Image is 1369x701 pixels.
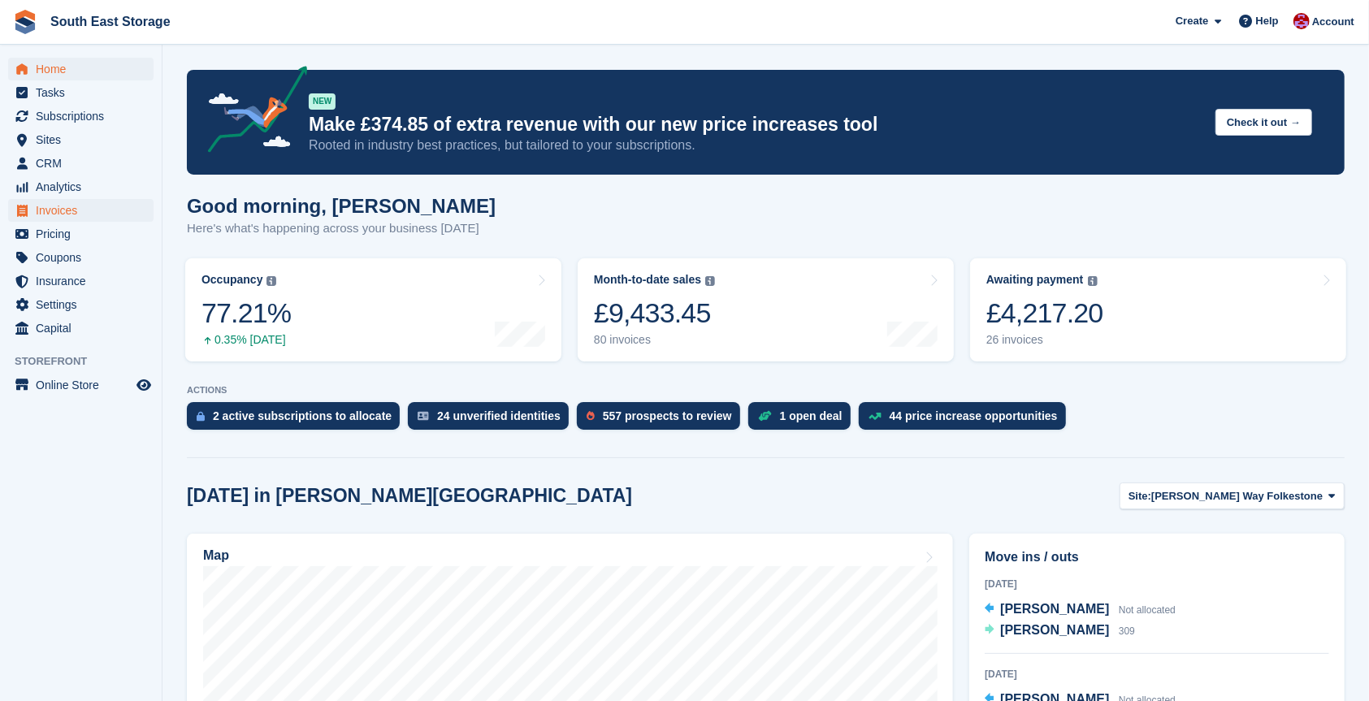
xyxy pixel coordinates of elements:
p: Make £374.85 of extra revenue with our new price increases tool [309,113,1202,136]
h1: Good morning, [PERSON_NAME] [187,195,496,217]
a: 44 price increase opportunities [859,402,1074,438]
div: £4,217.20 [986,296,1103,330]
img: icon-info-grey-7440780725fd019a000dd9b08b2336e03edf1995a4989e88bcd33f0948082b44.svg [1088,276,1098,286]
img: icon-info-grey-7440780725fd019a000dd9b08b2336e03edf1995a4989e88bcd33f0948082b44.svg [705,276,715,286]
span: Coupons [36,246,133,269]
a: Occupancy 77.21% 0.35% [DATE] [185,258,561,361]
span: Capital [36,317,133,340]
div: 44 price increase opportunities [890,409,1058,422]
div: 24 unverified identities [437,409,561,422]
span: Help [1256,13,1279,29]
a: South East Storage [44,8,177,35]
div: [DATE] [985,577,1329,591]
a: menu [8,81,154,104]
a: menu [8,128,154,151]
span: Account [1312,14,1354,30]
div: Occupancy [201,273,262,287]
img: active_subscription_to_allocate_icon-d502201f5373d7db506a760aba3b589e785aa758c864c3986d89f69b8ff3... [197,411,205,422]
span: Insurance [36,270,133,292]
p: Here's what's happening across your business [DATE] [187,219,496,238]
img: prospect-51fa495bee0391a8d652442698ab0144808aea92771e9ea1ae160a38d050c398.svg [587,411,595,421]
div: 2 active subscriptions to allocate [213,409,392,422]
a: menu [8,58,154,80]
a: 24 unverified identities [408,402,577,438]
span: Subscriptions [36,105,133,128]
span: Storefront [15,353,162,370]
p: ACTIONS [187,385,1345,396]
a: menu [8,152,154,175]
a: menu [8,317,154,340]
span: Online Store [36,374,133,396]
a: menu [8,270,154,292]
img: stora-icon-8386f47178a22dfd0bd8f6a31ec36ba5ce8667c1dd55bd0f319d3a0aa187defe.svg [13,10,37,34]
div: £9,433.45 [594,296,715,330]
span: Pricing [36,223,133,245]
a: Awaiting payment £4,217.20 26 invoices [970,258,1346,361]
span: Create [1176,13,1208,29]
span: Settings [36,293,133,316]
a: Month-to-date sales £9,433.45 80 invoices [578,258,954,361]
a: [PERSON_NAME] Not allocated [985,599,1176,621]
p: Rooted in industry best practices, but tailored to your subscriptions. [309,136,1202,154]
a: menu [8,374,154,396]
a: menu [8,105,154,128]
img: Roger Norris [1293,13,1310,29]
span: CRM [36,152,133,175]
span: Tasks [36,81,133,104]
h2: Move ins / outs [985,547,1329,567]
div: 557 prospects to review [603,409,732,422]
div: Month-to-date sales [594,273,701,287]
div: [DATE] [985,667,1329,682]
span: Invoices [36,199,133,222]
a: Preview store [134,375,154,395]
a: menu [8,199,154,222]
a: menu [8,246,154,269]
img: price_increase_opportunities-93ffe204e8149a01c8c9dc8f82e8f89637d9d84a8eef4429ea346261dce0b2c0.svg [869,413,882,420]
div: 26 invoices [986,333,1103,347]
span: 309 [1119,625,1135,637]
a: menu [8,175,154,198]
a: 2 active subscriptions to allocate [187,402,408,438]
div: Awaiting payment [986,273,1084,287]
img: verify_identity-adf6edd0f0f0b5bbfe63781bf79b02c33cf7c696d77639b501bdc392416b5a36.svg [418,411,429,421]
span: Not allocated [1119,604,1176,616]
img: icon-info-grey-7440780725fd019a000dd9b08b2336e03edf1995a4989e88bcd33f0948082b44.svg [266,276,276,286]
div: 80 invoices [594,333,715,347]
h2: Map [203,548,229,563]
a: menu [8,223,154,245]
span: Analytics [36,175,133,198]
h2: [DATE] in [PERSON_NAME][GEOGRAPHIC_DATA] [187,485,632,507]
img: deal-1b604bf984904fb50ccaf53a9ad4b4a5d6e5aea283cecdc64d6e3604feb123c2.svg [758,410,772,422]
button: Site: [PERSON_NAME] Way Folkestone [1120,482,1345,509]
div: 77.21% [201,296,291,330]
div: 1 open deal [780,409,843,422]
span: Sites [36,128,133,151]
a: 1 open deal [748,402,859,438]
span: [PERSON_NAME] [1000,602,1109,616]
button: Check it out → [1215,109,1312,136]
a: [PERSON_NAME] 309 [985,621,1135,642]
div: 0.35% [DATE] [201,333,291,347]
a: 557 prospects to review [577,402,748,438]
a: menu [8,293,154,316]
span: Home [36,58,133,80]
img: price-adjustments-announcement-icon-8257ccfd72463d97f412b2fc003d46551f7dbcb40ab6d574587a9cd5c0d94... [194,66,308,158]
div: NEW [309,93,336,110]
span: [PERSON_NAME] Way Folkestone [1151,488,1323,504]
span: Site: [1129,488,1151,504]
span: [PERSON_NAME] [1000,623,1109,637]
